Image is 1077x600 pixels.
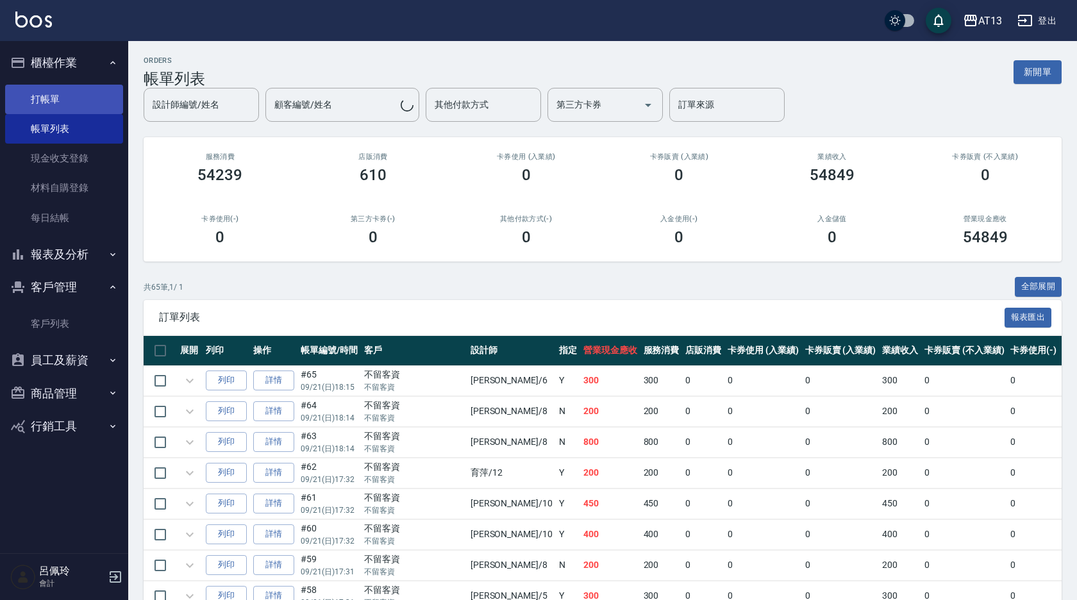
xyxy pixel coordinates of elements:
[724,488,802,519] td: 0
[364,566,464,578] p: 不留客資
[828,228,837,246] h3: 0
[921,427,1007,457] td: 0
[467,365,556,396] td: [PERSON_NAME] /6
[879,365,921,396] td: 300
[879,336,921,366] th: 業績收入
[467,427,556,457] td: [PERSON_NAME] /8
[958,8,1007,34] button: AT13
[1012,9,1062,33] button: 登出
[556,365,580,396] td: Y
[5,309,123,338] a: 客戶列表
[364,399,464,412] div: 不留客資
[640,488,683,519] td: 450
[253,432,294,452] a: 詳情
[682,550,724,580] td: 0
[921,519,1007,549] td: 0
[253,401,294,421] a: 詳情
[1007,365,1060,396] td: 0
[1014,60,1062,84] button: 新開單
[5,344,123,377] button: 員工及薪資
[364,443,464,454] p: 不留客資
[771,153,894,161] h2: 業績收入
[1015,277,1062,297] button: 全部展開
[364,474,464,485] p: 不留客資
[580,550,640,580] td: 200
[921,396,1007,426] td: 0
[640,550,683,580] td: 200
[724,365,802,396] td: 0
[724,336,802,366] th: 卡券使用 (入業績)
[802,550,880,580] td: 0
[810,166,855,184] h3: 54849
[580,336,640,366] th: 營業現金應收
[206,371,247,390] button: 列印
[638,95,658,115] button: Open
[802,519,880,549] td: 0
[301,474,358,485] p: 09/21 (日) 17:32
[253,371,294,390] a: 詳情
[1007,550,1060,580] td: 0
[297,336,361,366] th: 帳單編號/時間
[1005,310,1052,322] a: 報表匯出
[1014,65,1062,78] a: 新開單
[144,281,183,293] p: 共 65 筆, 1 / 1
[640,336,683,366] th: 服務消費
[364,412,464,424] p: 不留客資
[674,166,683,184] h3: 0
[301,381,358,393] p: 09/21 (日) 18:15
[312,215,435,223] h2: 第三方卡券(-)
[253,524,294,544] a: 詳情
[297,519,361,549] td: #60
[879,550,921,580] td: 200
[250,336,297,366] th: 操作
[640,396,683,426] td: 200
[618,153,740,161] h2: 卡券販賣 (入業績)
[15,12,52,28] img: Logo
[1007,519,1060,549] td: 0
[921,365,1007,396] td: 0
[1007,396,1060,426] td: 0
[556,550,580,580] td: N
[364,535,464,547] p: 不留客資
[159,153,281,161] h3: 服務消費
[197,166,242,184] h3: 54239
[361,336,467,366] th: 客戶
[1007,488,1060,519] td: 0
[5,238,123,271] button: 報表及分析
[144,70,205,88] h3: 帳單列表
[301,443,358,454] p: 09/21 (日) 18:14
[580,427,640,457] td: 800
[5,410,123,443] button: 行銷工具
[1005,308,1052,328] button: 報表匯出
[921,458,1007,488] td: 0
[364,381,464,393] p: 不留客資
[682,488,724,519] td: 0
[674,228,683,246] h3: 0
[978,13,1002,29] div: AT13
[618,215,740,223] h2: 入金使用(-)
[5,144,123,173] a: 現金收支登錄
[1007,458,1060,488] td: 0
[465,215,587,223] h2: 其他付款方式(-)
[682,458,724,488] td: 0
[522,166,531,184] h3: 0
[203,336,250,366] th: 列印
[364,522,464,535] div: 不留客資
[5,271,123,304] button: 客戶管理
[724,427,802,457] td: 0
[879,427,921,457] td: 800
[364,583,464,597] div: 不留客資
[879,488,921,519] td: 450
[879,458,921,488] td: 200
[724,519,802,549] td: 0
[580,365,640,396] td: 300
[981,166,990,184] h3: 0
[297,365,361,396] td: #65
[301,535,358,547] p: 09/21 (日) 17:32
[364,368,464,381] div: 不留客資
[301,504,358,516] p: 09/21 (日) 17:32
[802,396,880,426] td: 0
[301,566,358,578] p: 09/21 (日) 17:31
[360,166,387,184] h3: 610
[5,203,123,233] a: 每日結帳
